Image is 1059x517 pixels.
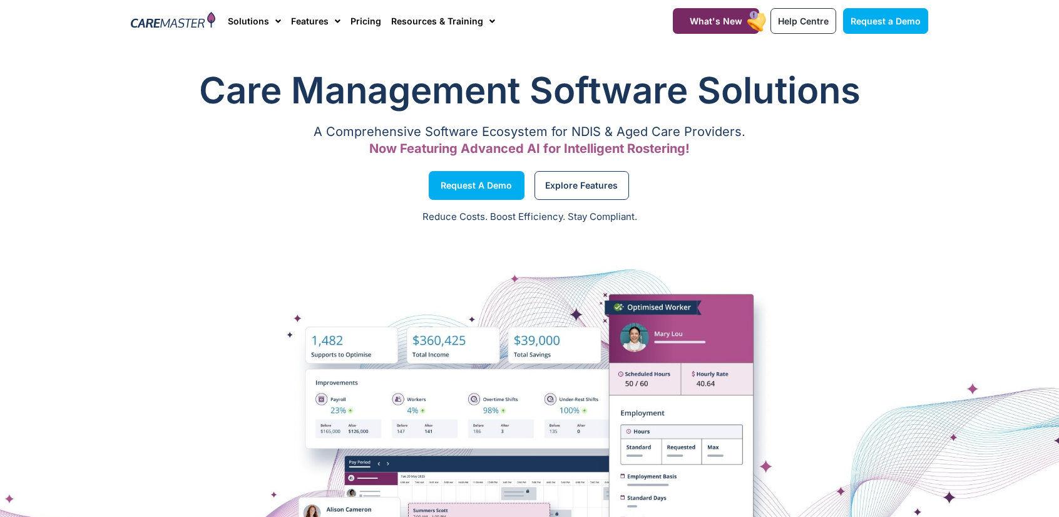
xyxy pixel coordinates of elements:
span: Request a Demo [441,182,512,189]
span: Request a Demo [851,16,921,26]
span: What's New [690,16,742,26]
a: What's New [673,8,759,34]
span: Help Centre [778,16,829,26]
a: Request a Demo [843,8,928,34]
a: Explore Features [535,171,629,200]
h1: Care Management Software Solutions [131,65,928,115]
span: Explore Features [545,182,618,189]
p: Reduce Costs. Boost Efficiency. Stay Compliant. [8,210,1051,224]
a: Request a Demo [429,171,524,200]
a: Help Centre [770,8,836,34]
span: Now Featuring Advanced AI for Intelligent Rostering! [369,141,690,156]
img: CareMaster Logo [131,12,215,31]
p: A Comprehensive Software Ecosystem for NDIS & Aged Care Providers. [131,128,928,136]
